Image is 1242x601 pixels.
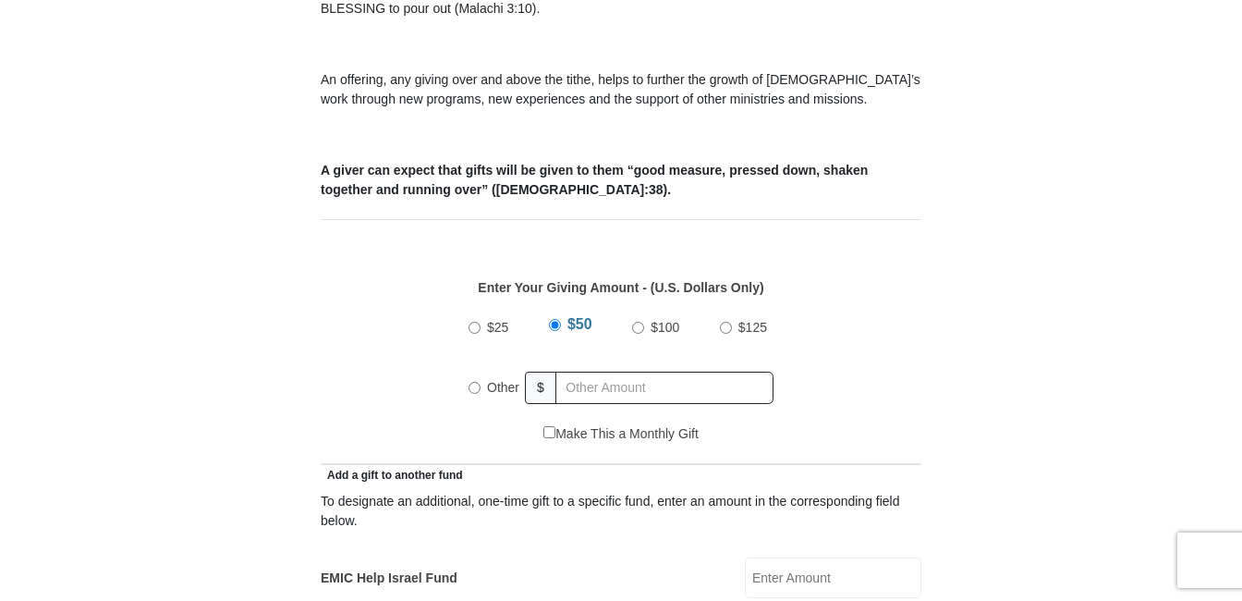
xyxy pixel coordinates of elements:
span: Add a gift to another fund [321,469,463,482]
label: EMIC Help Israel Fund [321,569,457,588]
span: $ [525,372,556,404]
input: Other Amount [555,372,773,404]
label: Make This a Monthly Gift [543,424,699,444]
span: $100 [651,320,679,335]
input: Make This a Monthly Gift [543,426,555,438]
span: $125 [738,320,767,335]
span: $50 [567,316,592,332]
p: An offering, any giving over and above the tithe, helps to further the growth of [DEMOGRAPHIC_DAT... [321,70,921,109]
span: $25 [487,320,508,335]
div: To designate an additional, one-time gift to a specific fund, enter an amount in the correspondin... [321,492,921,531]
strong: Enter Your Giving Amount - (U.S. Dollars Only) [478,280,763,295]
input: Enter Amount [745,558,921,598]
span: Other [487,380,519,395]
b: A giver can expect that gifts will be given to them “good measure, pressed down, shaken together ... [321,163,868,197]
